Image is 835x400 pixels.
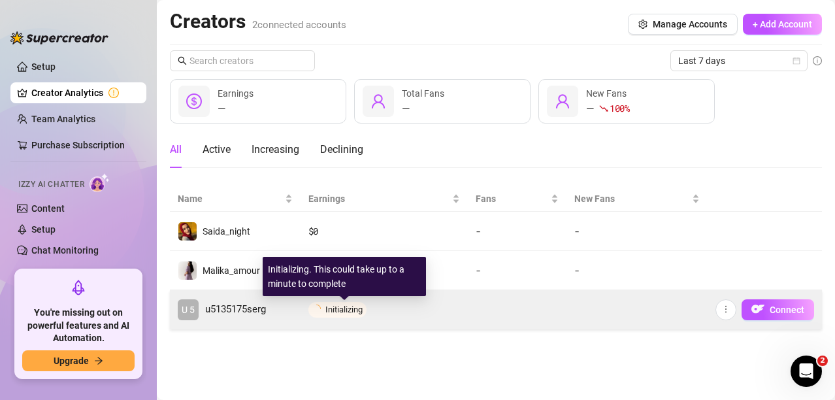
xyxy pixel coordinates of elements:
[370,93,386,109] span: user
[170,9,346,34] h2: Creators
[320,142,363,158] div: Declining
[308,192,450,206] span: Earnings
[18,178,84,191] span: Izzy AI Chatter
[170,186,301,212] th: Name
[31,82,136,103] a: Creator Analytics exclamation-circle
[178,261,197,280] img: Malika_amour
[31,224,56,235] a: Setup
[186,93,202,109] span: dollar-circle
[638,20,647,29] span: setting
[476,263,559,278] div: -
[31,203,65,214] a: Content
[178,56,187,65] span: search
[678,51,800,71] span: Last 7 days
[218,101,254,116] div: —
[402,101,444,116] div: —
[574,263,700,278] div: -
[90,173,110,192] img: AI Chatter
[203,226,250,237] span: Saida_night
[22,307,135,345] span: You're missing out on powerful features and AI Automation.
[31,245,99,256] a: Chat Monitoring
[793,57,800,65] span: calendar
[721,305,730,314] span: more
[628,14,738,35] button: Manage Accounts
[653,19,727,29] span: Manage Accounts
[743,14,822,35] button: + Add Account
[170,142,182,158] div: All
[31,61,56,72] a: Setup
[468,186,566,212] th: Fans
[308,263,461,278] div: $ 0
[178,192,282,206] span: Name
[31,114,95,124] a: Team Analytics
[178,299,293,320] a: U 5u5135175serg
[791,356,822,387] iframe: Intercom live chat
[476,192,548,206] span: Fans
[252,19,346,31] span: 2 connected accounts
[586,88,627,99] span: New Fans
[10,31,108,44] img: logo-BBDzfeDw.svg
[402,88,444,99] span: Total Fans
[312,304,321,313] span: loading
[31,135,136,156] a: Purchase Subscription
[252,142,299,158] div: Increasing
[182,303,195,317] span: U 5
[54,356,89,366] span: Upgrade
[610,102,630,114] span: 100 %
[742,299,814,320] button: OFConnect
[218,88,254,99] span: Earnings
[753,19,812,29] span: + Add Account
[308,224,461,239] div: $ 0
[586,101,630,116] div: —
[203,142,231,158] div: Active
[325,305,363,314] span: Initializing
[94,356,103,365] span: arrow-right
[189,54,297,68] input: Search creators
[574,224,700,239] div: -
[574,192,689,206] span: New Fans
[555,93,570,109] span: user
[476,224,559,239] div: -
[566,186,708,212] th: New Fans
[22,350,135,371] button: Upgradearrow-right
[205,302,266,318] span: u5135175serg
[71,280,86,295] span: rocket
[817,356,828,366] span: 2
[203,265,260,276] span: Malika_amour
[751,303,764,316] img: OF
[770,305,804,315] span: Connect
[599,104,608,113] span: fall
[178,222,197,241] img: Saida_night
[813,56,822,65] span: info-circle
[301,186,468,212] th: Earnings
